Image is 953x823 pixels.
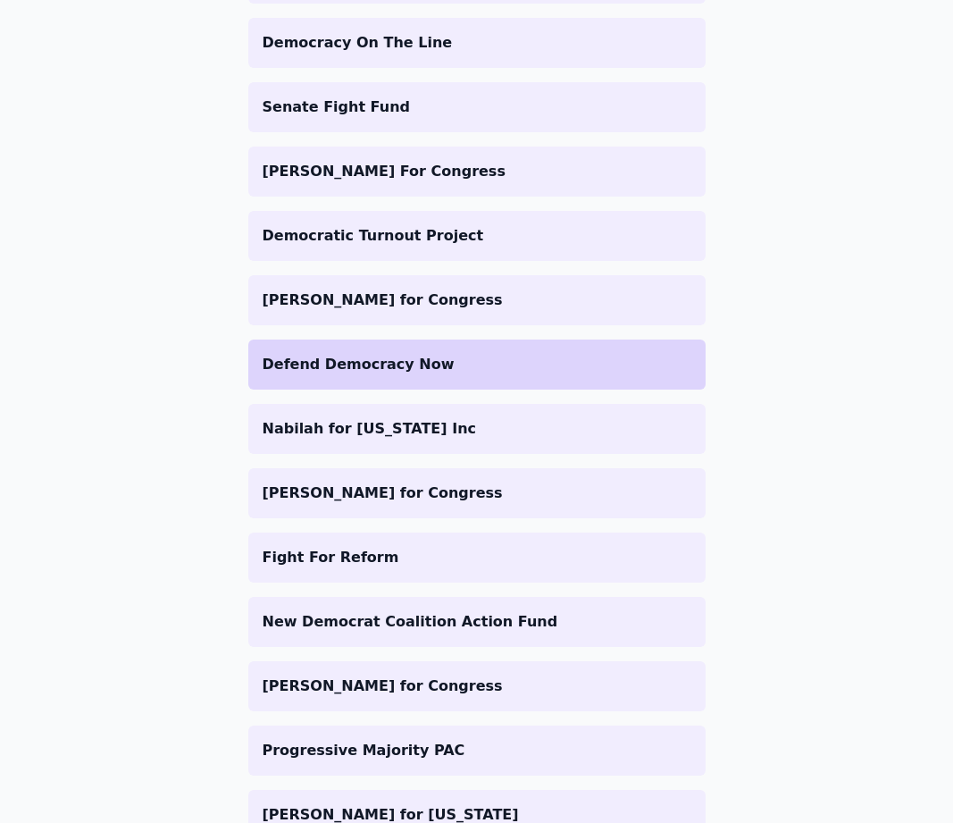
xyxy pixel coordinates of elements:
a: Democratic Turnout Project [248,211,706,261]
p: Progressive Majority PAC [263,740,691,761]
p: Nabilah for [US_STATE] Inc [263,418,691,440]
p: [PERSON_NAME] for Congress [263,290,691,311]
a: Defend Democracy Now [248,340,706,390]
p: New Democrat Coalition Action Fund [263,611,691,633]
a: Senate Fight Fund [248,82,706,132]
p: Democracy On The Line [263,32,691,54]
a: Progressive Majority PAC [248,726,706,776]
p: Fight For Reform [263,547,691,568]
p: [PERSON_NAME] for Congress [263,483,691,504]
p: Democratic Turnout Project [263,225,691,247]
a: [PERSON_NAME] For Congress [248,147,706,197]
p: [PERSON_NAME] For Congress [263,161,691,182]
p: Defend Democracy Now [263,354,691,375]
a: Nabilah for [US_STATE] Inc [248,404,706,454]
a: [PERSON_NAME] for Congress [248,275,706,325]
a: [PERSON_NAME] for Congress [248,661,706,711]
a: Fight For Reform [248,533,706,583]
p: Senate Fight Fund [263,97,691,118]
p: [PERSON_NAME] for Congress [263,676,691,697]
a: [PERSON_NAME] for Congress [248,468,706,518]
a: New Democrat Coalition Action Fund [248,597,706,647]
a: Democracy On The Line [248,18,706,68]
